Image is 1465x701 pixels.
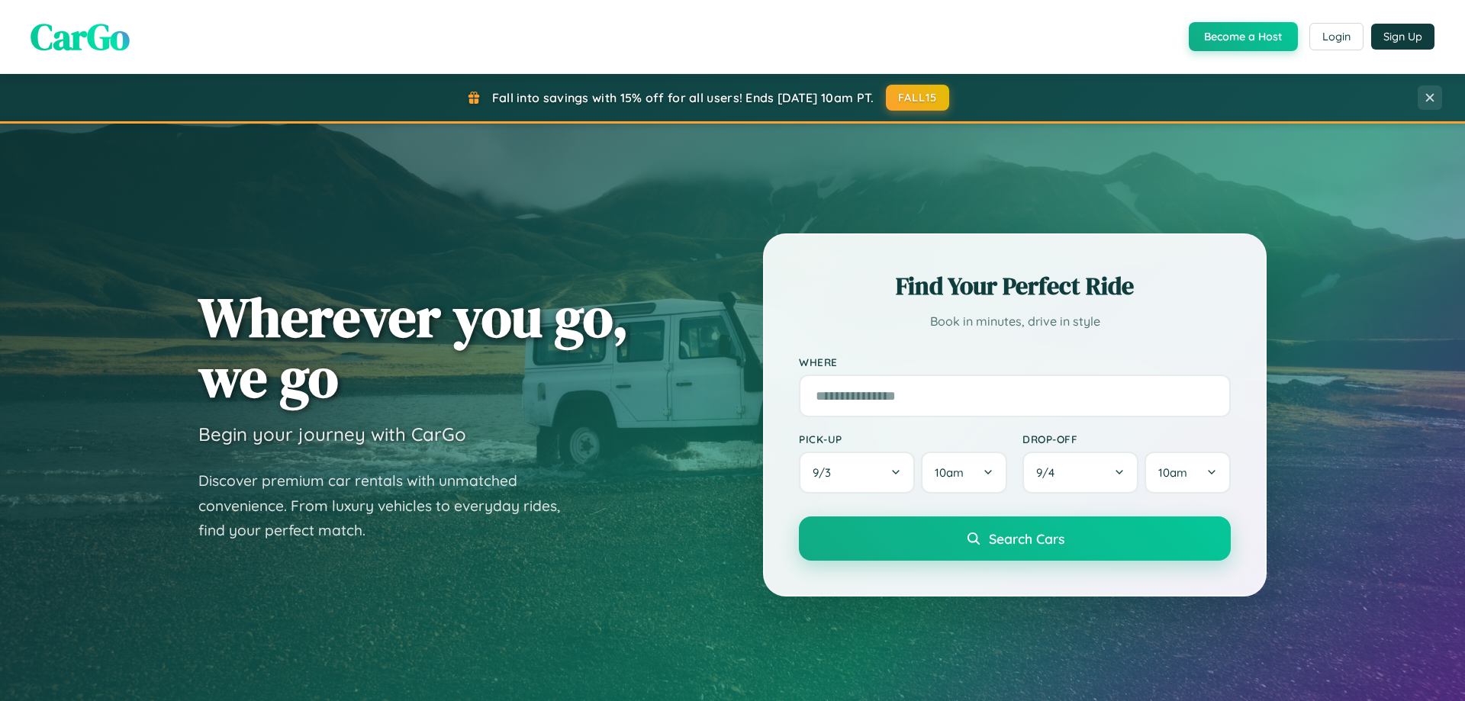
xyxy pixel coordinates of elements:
[799,269,1231,303] h2: Find Your Perfect Ride
[799,355,1231,368] label: Where
[799,516,1231,561] button: Search Cars
[921,452,1007,494] button: 10am
[492,90,874,105] span: Fall into savings with 15% off for all users! Ends [DATE] 10am PT.
[1022,432,1231,445] label: Drop-off
[1036,465,1062,480] span: 9 / 4
[1145,452,1231,494] button: 10am
[198,423,466,445] h3: Begin your journey with CarGo
[886,85,950,111] button: FALL15
[1158,465,1187,480] span: 10am
[31,11,130,62] span: CarGo
[1371,24,1434,50] button: Sign Up
[799,310,1231,333] p: Book in minutes, drive in style
[989,530,1064,547] span: Search Cars
[935,465,964,480] span: 10am
[198,468,580,543] p: Discover premium car rentals with unmatched convenience. From luxury vehicles to everyday rides, ...
[799,452,915,494] button: 9/3
[1189,22,1298,51] button: Become a Host
[198,287,629,407] h1: Wherever you go, we go
[813,465,839,480] span: 9 / 3
[799,432,1007,445] label: Pick-up
[1309,23,1364,50] button: Login
[1022,452,1138,494] button: 9/4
